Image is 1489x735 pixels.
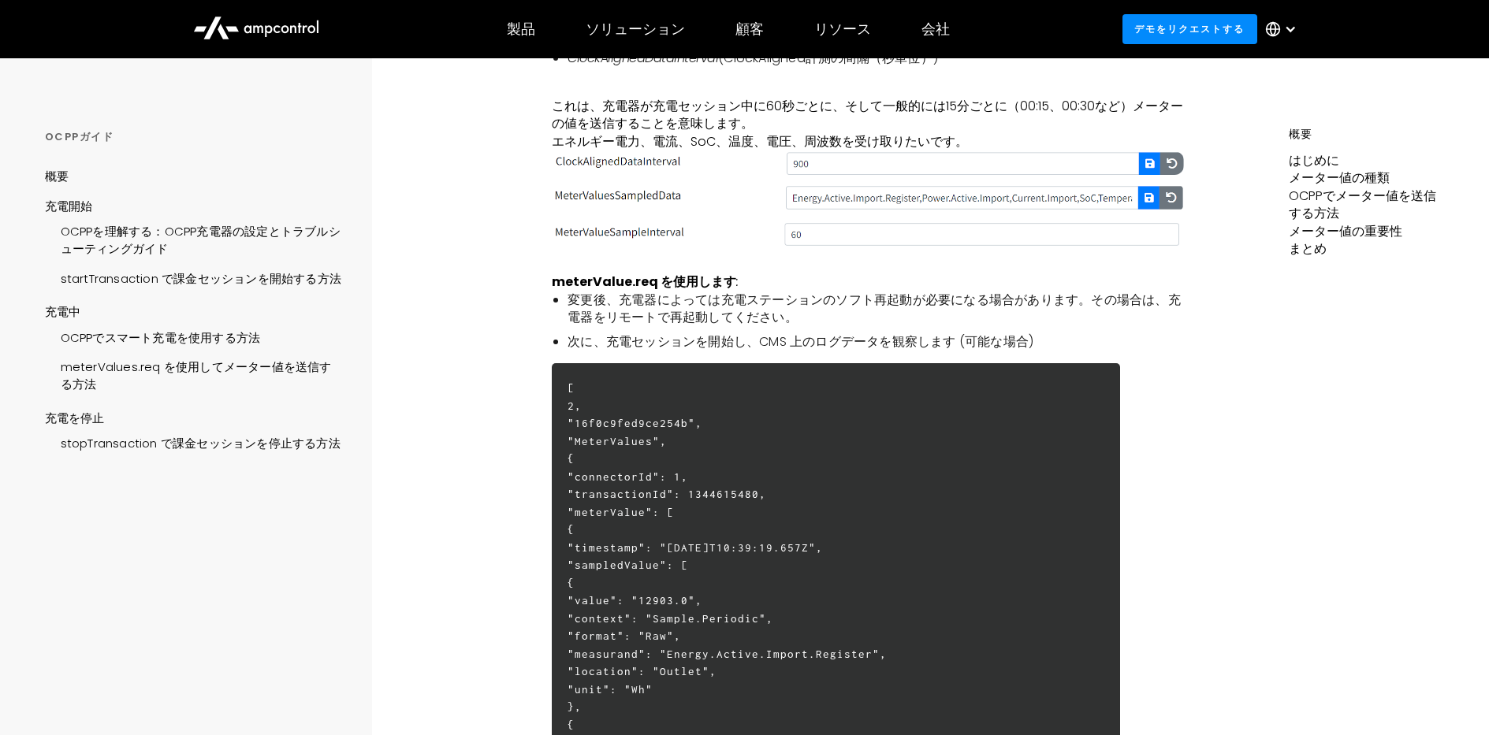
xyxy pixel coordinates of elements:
font: 概要 [45,168,69,184]
font: リソース [814,19,871,39]
a: OCPPを理解する：OCPP充電器の設定とトラブルシューティングガイド [45,215,343,262]
font: "timestamp": "[DATE]T10:39:19.657Z", [568,541,823,554]
div: 会社 [921,20,950,38]
font: メーター値の重要性 [1289,222,1402,240]
font: 充電を停止 [45,410,105,426]
font: "16f0c9fed9ce254b", [568,417,702,429]
font: OCPPガイド [45,129,114,144]
div: 製品 [507,20,535,38]
font: 概要 [1289,126,1312,142]
font: 製品 [507,19,535,39]
a: meterValues.req を使用してメーター値を送信する方法 [45,351,343,398]
font: "unit": "Wh" [568,683,653,696]
font: "value": "12903.0", [568,594,702,607]
font: "location": "Outlet", [568,665,717,677]
font: 充電開始 [45,198,93,214]
font: startTransaction で課金セッションを開始する方法 [61,270,341,287]
font: "MeterValues", [568,435,667,447]
font: 充電中 [45,303,81,320]
font: OCPPでスマート充電を使用する方法 [61,329,261,346]
font: "transactionId": 1344615480, [568,488,766,500]
font: { [568,523,575,536]
img: OCPP ClockAlignedDataInterval（ClockAligned計測の間隔（秒単位）） [552,151,1183,176]
font: }, [568,700,582,713]
font: OCPPでメーター値を送信する方法 [1289,187,1436,222]
font: はじめに [1289,151,1339,169]
font: まとめ [1289,239,1327,258]
font: "format": "Raw", [568,629,681,642]
font: 2, [568,399,582,412]
font: : [736,273,739,291]
font: { [568,452,575,465]
font: "sampledValue": [ [568,559,688,571]
font: エネルギー電力、電流、SoC、温度、電圧、周波数を受け取りたいです。 [552,132,968,150]
div: ソリューション [586,20,685,38]
font: 変更後、充電器によっては充電ステーションのソフト再起動が必要になる場合があります。その場合は、充電器をリモートで再起動してください。 [568,291,1181,326]
font: stopTransaction で課金セッションを停止する方法 [61,435,341,451]
a: stopTransaction で課金セッションを停止する方法 [45,427,341,456]
font: { [568,718,575,731]
font: OCPPを理解する：OCPP充電器の設定とトラブルシューティングガイド [61,223,341,257]
a: OCPPでスマート充電を使用する方法 [45,321,261,351]
a: startTransaction で課金セッションを開始する方法 [45,262,341,291]
a: デモをリクエストする [1122,14,1257,43]
font: "measurand": "Energy.Active.Import.Register", [568,648,887,660]
img: OCPP MeterValuesSampledData（測定対象） [552,183,1183,213]
font: メーター値の種類 [1289,169,1390,187]
font: デモをリクエストする [1134,22,1245,35]
font: 会社 [921,19,950,39]
font: "context": "Sample.Periodic", [568,612,773,625]
font: 次に、充電セッションを開始し、CMS 上のログデータを観察します (可能な場合) [568,332,1033,351]
div: 顧客 [735,20,764,38]
font: 顧客 [735,19,764,39]
font: meterValue.req を使用します [552,273,736,291]
font: "meterValue": [ [568,506,674,518]
font: これは、充電器が充電セッション中に60秒ごとに、そして一般的には15分ごとに（00:15、00:30など）メーターの値を送信することを意味します。 [552,97,1183,132]
font: meterValues.req を使用してメーター値を送信する方法 [61,358,332,392]
font: [ [568,381,575,394]
font: "connectorId": 1, [568,470,688,483]
div: リソース [814,20,871,38]
a: 概要 [45,168,69,197]
font: ソリューション [586,19,685,39]
font: { [568,577,575,589]
img: OCPP MeterValueSampleInterval（セッション中のメーターの間隔（秒）） [552,221,1183,248]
